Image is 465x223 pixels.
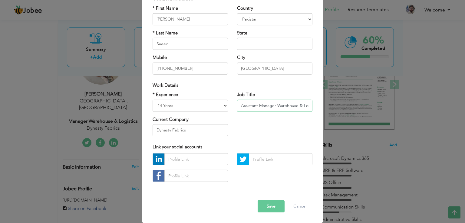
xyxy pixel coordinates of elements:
label: Country [237,5,253,11]
button: Save [258,200,285,212]
label: Current Company [153,116,189,122]
label: Job Title [237,92,255,98]
input: Profile Link [164,170,228,182]
label: * Experience [153,92,178,98]
label: State [237,30,247,36]
span: Link your social accounts [153,144,202,150]
label: City [237,54,245,61]
img: facebook [153,170,164,182]
img: Twitter [237,154,249,165]
input: Profile Link [249,153,312,165]
label: * Last Name [153,30,178,36]
label: * First Name [153,5,178,11]
input: Profile Link [164,153,228,165]
label: Mobile [153,54,167,61]
button: Cancel [287,200,312,212]
span: Work Details [153,82,178,88]
img: linkedin [153,154,164,165]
